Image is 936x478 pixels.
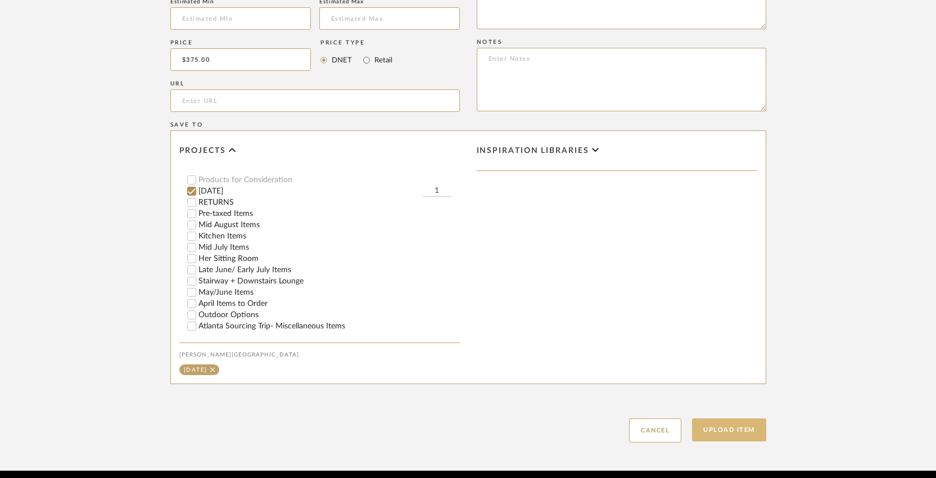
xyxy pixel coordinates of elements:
label: Mid August Items [198,221,460,229]
input: Enter DNET Price [170,48,311,71]
label: Atlanta Sourcing Trip- Miscellaneous Items [198,322,460,330]
div: Price Type [320,39,392,46]
label: Kitchen Items [198,232,460,240]
span: Inspiration libraries [477,146,589,156]
div: [PERSON_NAME][GEOGRAPHIC_DATA] [179,351,460,358]
span: Projects [179,146,226,156]
div: URL [170,80,460,87]
input: Enter URL [170,89,460,112]
div: [DATE] [184,367,207,373]
label: Mid July Items [198,243,460,251]
label: April Items to Order [198,300,460,308]
label: Late June/ Early July Items [198,266,460,274]
label: RETURNS [198,199,460,206]
div: Price [170,39,311,46]
mat-radio-group: Select price type [320,48,392,71]
label: Retail [373,54,392,66]
input: Estimated Max [319,7,460,30]
label: Stairway + Downstairs Lounge [198,277,460,285]
div: Save To [170,121,766,128]
button: Cancel [629,418,681,443]
label: Outdoor Options [198,311,460,319]
label: Her Sitting Room [198,255,460,263]
button: Upload Item [692,418,766,441]
label: DNET [331,54,352,66]
label: May/June Items [198,288,460,296]
div: Notes [477,39,766,46]
label: [DATE] [198,187,423,195]
label: Pre-taxed Items [198,210,460,218]
input: Estimated Min [170,7,311,30]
